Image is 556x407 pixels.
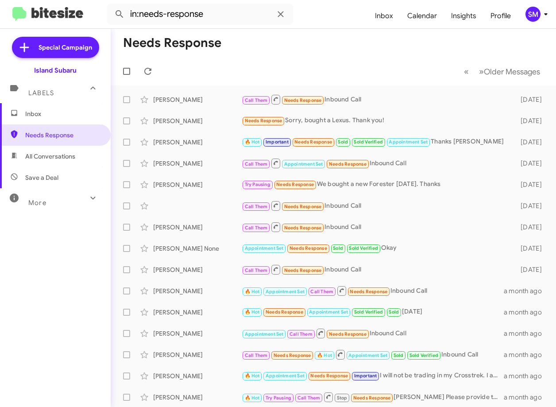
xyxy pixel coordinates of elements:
[317,353,332,358] span: 🔥 Hot
[25,152,75,161] span: All Conversations
[504,287,549,295] div: a month ago
[107,4,293,25] input: Search
[284,97,322,103] span: Needs Response
[338,139,348,145] span: Sold
[513,265,549,274] div: [DATE]
[513,116,549,125] div: [DATE]
[284,204,322,209] span: Needs Response
[242,179,513,190] div: We bought a new Forester [DATE]. Thanks
[153,308,242,317] div: [PERSON_NAME]
[513,223,549,232] div: [DATE]
[242,94,513,105] div: Inbound Call
[276,182,314,187] span: Needs Response
[153,159,242,168] div: [PERSON_NAME]
[245,373,260,379] span: 🔥 Hot
[389,309,399,315] span: Sold
[242,116,513,126] div: Sorry, bought a Lexus. Thank you!
[266,309,303,315] span: Needs Response
[153,223,242,232] div: [PERSON_NAME]
[245,309,260,315] span: 🔥 Hot
[504,329,549,338] div: a month ago
[400,3,444,29] a: Calendar
[290,331,313,337] span: Call Them
[153,393,242,402] div: [PERSON_NAME]
[444,3,483,29] a: Insights
[309,309,348,315] span: Appointment Set
[513,244,549,253] div: [DATE]
[153,329,242,338] div: [PERSON_NAME]
[513,95,549,104] div: [DATE]
[123,36,221,50] h1: Needs Response
[25,109,100,118] span: Inbox
[245,395,260,401] span: 🔥 Hot
[245,289,260,295] span: 🔥 Hot
[504,350,549,359] div: a month ago
[266,289,305,295] span: Appointment Set
[518,7,546,22] button: SM
[284,225,322,231] span: Needs Response
[12,37,99,58] a: Special Campaign
[153,372,242,380] div: [PERSON_NAME]
[153,116,242,125] div: [PERSON_NAME]
[245,331,284,337] span: Appointment Set
[479,66,484,77] span: »
[337,395,347,401] span: Stop
[274,353,311,358] span: Needs Response
[153,350,242,359] div: [PERSON_NAME]
[245,225,268,231] span: Call Them
[242,137,513,147] div: Thanks [PERSON_NAME]
[349,245,378,251] span: Sold Verified
[242,328,504,339] div: Inbound Call
[350,289,387,295] span: Needs Response
[513,138,549,147] div: [DATE]
[354,309,383,315] span: Sold Verified
[242,158,513,169] div: Inbound Call
[504,393,549,402] div: a month ago
[310,373,348,379] span: Needs Response
[513,159,549,168] div: [DATE]
[368,3,400,29] a: Inbox
[242,243,513,253] div: Okay
[245,245,284,251] span: Appointment Set
[348,353,387,358] span: Appointment Set
[474,62,545,81] button: Next
[153,244,242,253] div: [PERSON_NAME] None
[459,62,545,81] nav: Page navigation example
[245,139,260,145] span: 🔥 Hot
[245,353,268,358] span: Call Them
[310,289,333,295] span: Call Them
[504,308,549,317] div: a month ago
[290,245,327,251] span: Needs Response
[525,7,541,22] div: SM
[266,373,305,379] span: Appointment Set
[153,95,242,104] div: [PERSON_NAME]
[153,265,242,274] div: [PERSON_NAME]
[28,89,54,97] span: Labels
[353,395,391,401] span: Needs Response
[245,267,268,273] span: Call Them
[294,139,332,145] span: Needs Response
[242,221,513,233] div: Inbound Call
[245,182,270,187] span: Try Pausing
[242,307,504,317] div: [DATE]
[513,202,549,210] div: [DATE]
[25,173,58,182] span: Save a Deal
[333,245,343,251] span: Sold
[28,199,46,207] span: More
[394,353,404,358] span: Sold
[245,204,268,209] span: Call Them
[34,66,77,75] div: Island Subaru
[484,67,540,77] span: Older Messages
[242,285,504,296] div: Inbound Call
[354,139,383,145] span: Sold Verified
[459,62,474,81] button: Previous
[242,200,513,211] div: Inbound Call
[284,161,323,167] span: Appointment Set
[242,349,504,360] div: Inbound Call
[266,395,291,401] span: Try Pausing
[483,3,518,29] a: Profile
[242,371,504,381] div: I will not be trading in my Crosstrek. I am going to buy out the lease. I only have 11,000 miles ...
